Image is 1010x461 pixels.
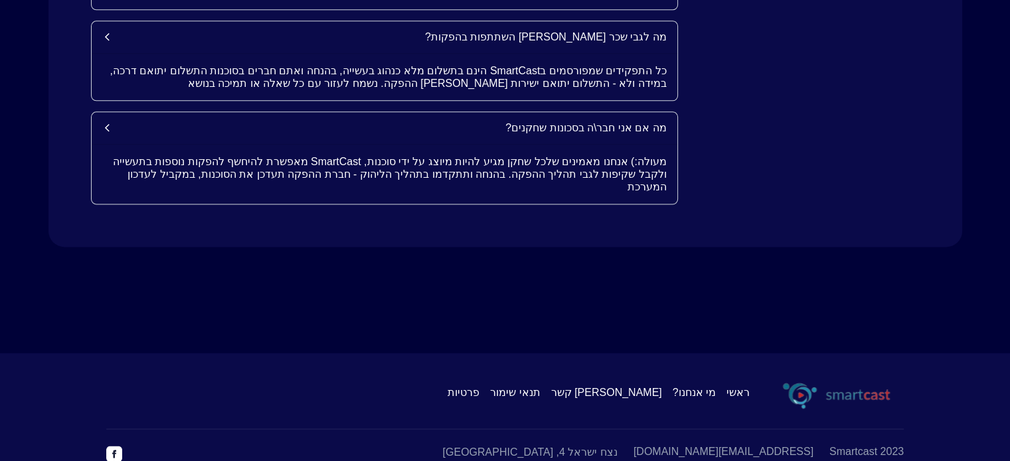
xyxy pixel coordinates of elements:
[673,386,716,399] a: מי אנחנו?
[726,386,750,399] a: ראשי
[112,31,667,43] div: מה לגבי שכר [PERSON_NAME] השתתפות בהפקות?
[92,112,677,144] div: מה אם אני חבר\ה בסכונות שחקנים?
[448,386,479,399] span: פרטיות
[490,386,540,399] span: תנאי שימור
[92,21,677,53] div: מה לגבי שכר [PERSON_NAME] השתתפות בהפקות?
[551,386,662,399] span: [PERSON_NAME] קשר
[112,121,667,134] div: מה אם אני חבר\ה בסכונות שחקנים?
[771,374,904,412] img: phone
[92,144,677,204] div: מעולה:) אנחנו מאמינים שלכל שחקן מגיע להיות מיוצג על ידי סוכנות, SmartCast מאפשרת להיחשף להפקות נו...
[92,53,677,100] div: כל התפקידים שמפורסמים בSmartCast הינם בתשלום מלא כנהוג בעשייה, בהנחה ואתם חברים בסוכנות התשלום ית...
